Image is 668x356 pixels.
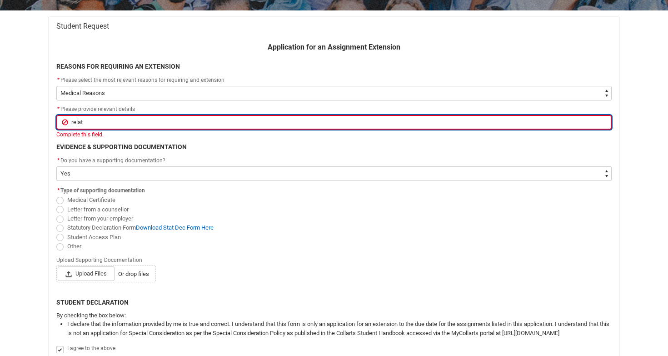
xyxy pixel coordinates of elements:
[67,215,133,222] span: Letter from your employer
[56,22,109,31] span: Student Request
[60,157,165,164] span: Do you have a supporting documentation?
[56,311,612,320] p: By checking the box below:
[67,234,121,241] span: Student Access Plan
[136,224,214,231] a: Download Stat Dec Form Here
[56,254,146,264] span: Upload Supporting Documentation
[60,187,145,194] span: Type of supporting documentation
[67,224,214,231] span: Statutory Declaration Form
[56,299,129,306] b: STUDENT DECLARATION
[67,345,117,351] span: I agree to the above.
[57,157,60,164] abbr: required
[57,187,60,194] abbr: required
[67,206,129,213] span: Letter from a counsellor
[60,77,224,83] span: Please select the most relevant reasons for requiring and extension
[57,77,60,83] abbr: required
[56,143,187,150] b: EVIDENCE & SUPPORTING DOCUMENTATION
[67,320,612,337] li: I declare that the information provided by me is true and correct. I understand that this form is...
[67,243,81,250] span: Other
[118,270,149,279] span: Or drop files
[56,130,612,139] div: Complete this field.
[56,63,180,70] b: REASONS FOR REQUIRING AN EXTENSION
[58,266,115,281] span: Upload Files
[57,106,60,112] abbr: required
[268,43,400,51] b: Application for an Assignment Extension
[67,196,115,203] span: Medical Certificate
[56,106,135,112] span: Please provide relevant details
